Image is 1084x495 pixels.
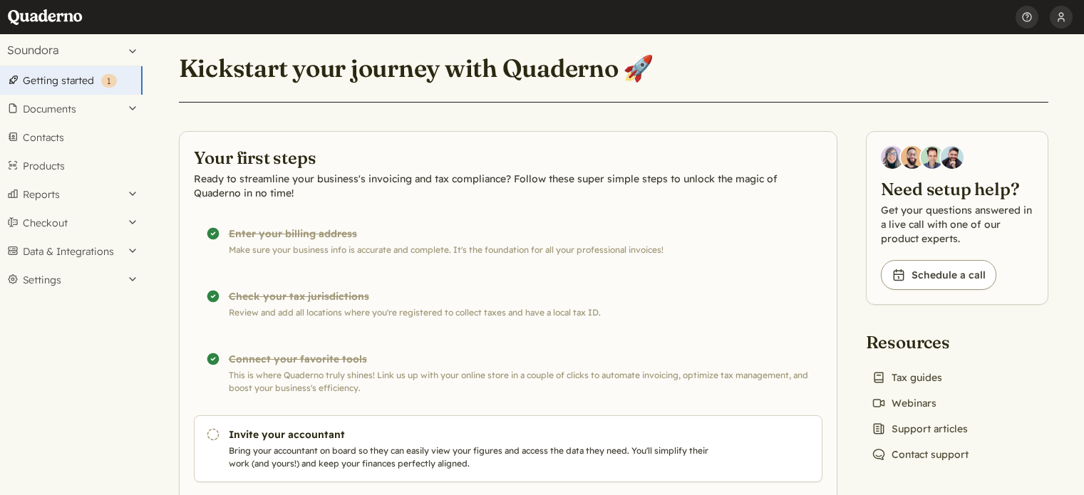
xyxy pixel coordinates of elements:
[901,146,924,169] img: Jairo Fumero, Account Executive at Quaderno
[107,75,111,86] span: 1
[921,146,944,169] img: Ivo Oltmans, Business Developer at Quaderno
[881,260,996,290] a: Schedule a call
[866,444,974,464] a: Contact support
[229,427,715,442] h3: Invite your accountant
[179,53,654,84] h1: Kickstart your journey with Quaderno 🚀
[194,146,822,169] h2: Your first steps
[866,393,942,413] a: Webinars
[941,146,964,169] img: Javier Rubio, DevRel at Quaderno
[881,203,1033,246] p: Get your questions answered in a live call with one of our product experts.
[881,146,904,169] img: Diana Carrasco, Account Executive at Quaderno
[881,177,1033,200] h2: Need setup help?
[866,419,974,439] a: Support articles
[866,368,948,387] a: Tax guides
[194,172,822,200] p: Ready to streamline your business's invoicing and tax compliance? Follow these super simple steps...
[194,415,822,482] a: Invite your accountant Bring your accountant on board so they can easily view your figures and ac...
[866,330,974,353] h2: Resources
[229,444,715,470] p: Bring your accountant on board so they can easily view your figures and access the data they need...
